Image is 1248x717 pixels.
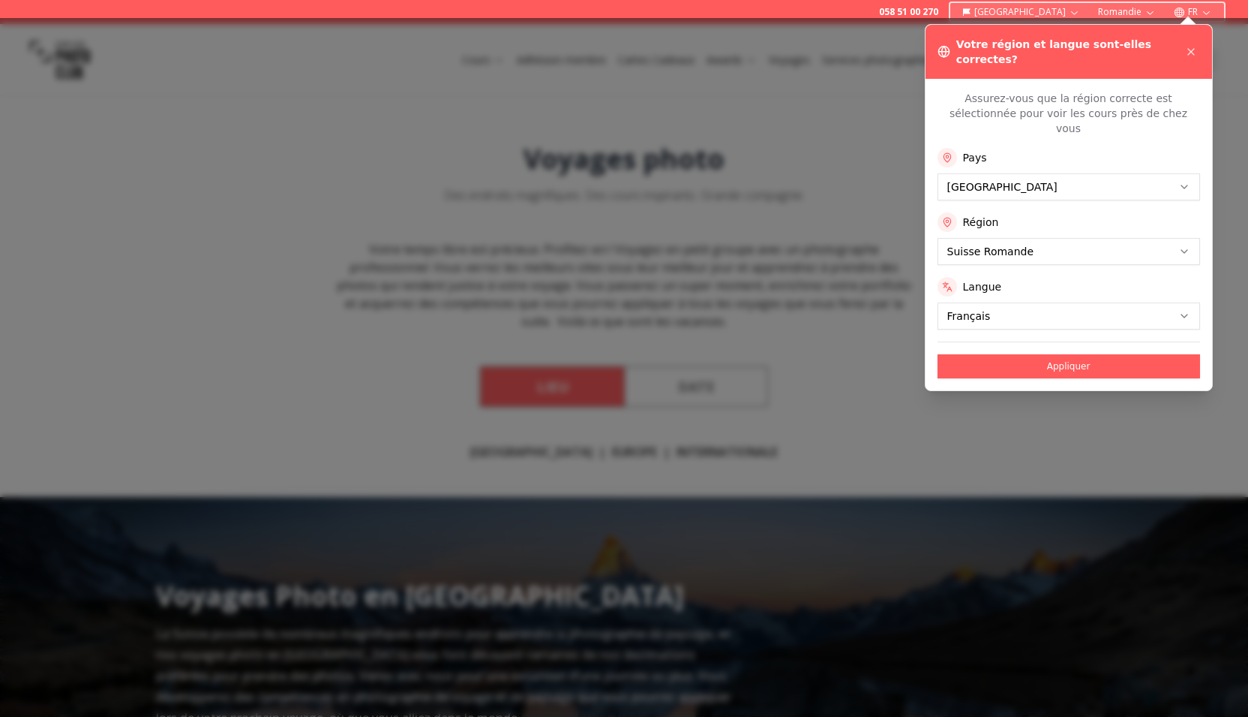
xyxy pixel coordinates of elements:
[1092,3,1162,21] button: Romandie
[956,3,1086,21] button: [GEOGRAPHIC_DATA]
[956,37,1182,67] h3: Votre région et langue sont-elles correctes?
[963,150,987,165] label: Pays
[879,6,938,18] a: 058 51 00 270
[1168,3,1218,21] button: FR
[937,91,1200,136] p: Assurez-vous que la région correcte est sélectionnée pour voir les cours près de chez vous
[937,354,1200,378] button: Appliquer
[963,279,1002,294] label: Langue
[963,215,999,230] label: Région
